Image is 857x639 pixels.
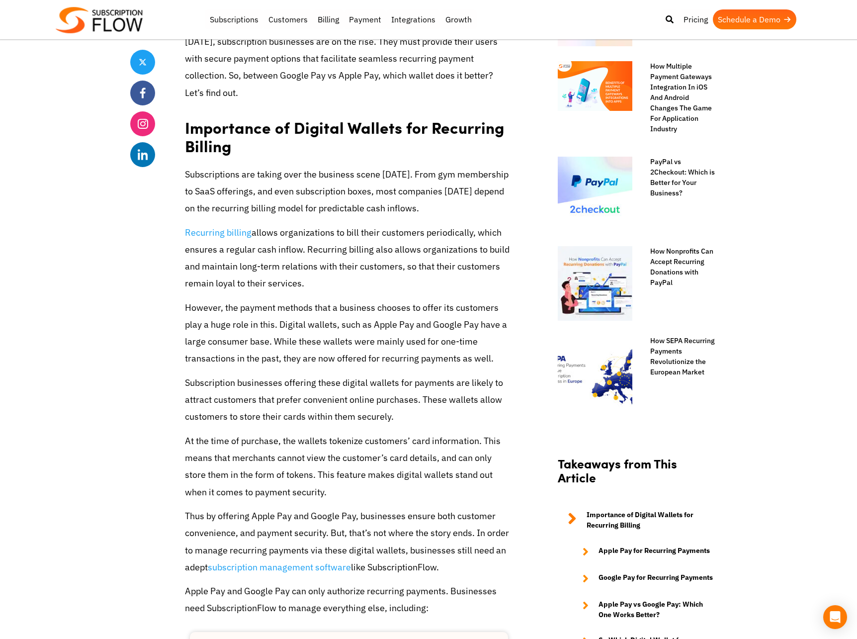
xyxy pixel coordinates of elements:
a: Billing [313,9,344,29]
p: [DATE], subscription businesses are on the rise. They must provide their users with secure paymen... [185,33,513,101]
a: Payment [344,9,386,29]
a: Growth [440,9,477,29]
a: Recurring billing [185,227,252,238]
a: Schedule a Demo [713,9,796,29]
strong: Importance of Digital Wallets for Recurring Billing [587,510,717,531]
a: Google Pay for Recurring Payments [573,572,717,584]
a: Subscriptions [205,9,263,29]
p: Thus by offering Apple Pay and Google Pay, businesses ensure both customer convenience, and payme... [185,508,513,576]
img: Multiple-Payment-Gateways-Integrations-Into-Apps [558,61,632,111]
a: How SEPA Recurring Payments Revolutionize the European Market [640,336,717,377]
a: PayPal vs 2Checkout: Which is Better for Your Business? [640,157,717,198]
p: At the time of purchase, the wallets tokenize customers’ card information. This means that mercha... [185,433,513,501]
strong: Apple Pay vs Google Pay: Which One Works Better? [599,599,717,620]
img: Sepa recurring payments [558,336,632,410]
a: Apple Pay vs Google Pay: Which One Works Better? [573,599,717,620]
a: subscription management software [208,561,351,573]
a: Importance of Digital Wallets for Recurring Billing [558,510,717,531]
p: Subscription businesses offering these digital wallets for payments are likely to attract custome... [185,374,513,426]
strong: Google Pay for Recurring Payments [599,572,713,584]
img: Recurring Donations with PayPal [558,246,632,321]
p: Apple Pay and Google Pay can only authorize recurring payments. Businesses need SubscriptionFlow ... [185,583,513,617]
p: allows organizations to bill their customers periodically, which ensures a regular cash inflow. R... [185,224,513,292]
div: Open Intercom Messenger [823,605,847,629]
img: PayPal vs 2Checkout [558,157,632,231]
img: Subscriptionflow [56,7,143,33]
a: How Multiple Payment Gateways Integration In iOS And Android Changes The Game For Application Ind... [640,61,717,134]
a: Integrations [386,9,440,29]
p: Subscriptions are taking over the business scene [DATE]. From gym membership to SaaS offerings, a... [185,166,513,217]
strong: Apple Pay for Recurring Payments [599,546,710,557]
a: Pricing [679,9,713,29]
a: Apple Pay for Recurring Payments [573,546,717,557]
a: How Nonprofits Can Accept Recurring Donations with PayPal [640,246,717,288]
a: Customers [263,9,313,29]
strong: Importance of Digital Wallets for Recurring Billing [185,116,504,157]
h2: Takeaways from This Article [558,456,717,495]
p: However, the payment methods that a business chooses to offer its customers play a huge role in t... [185,299,513,367]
